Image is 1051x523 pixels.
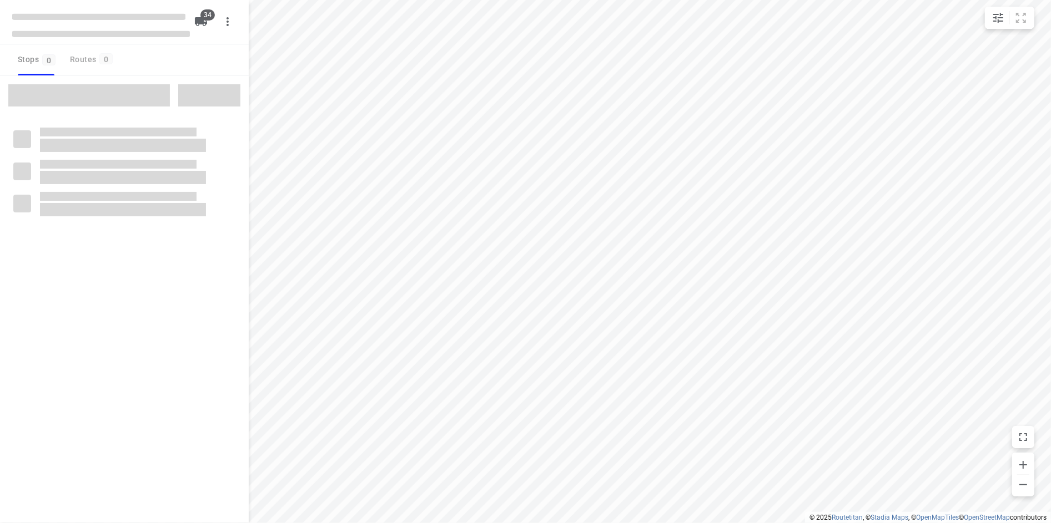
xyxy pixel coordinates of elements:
[964,514,1010,521] a: OpenStreetMap
[809,514,1047,521] li: © 2025 , © , © © contributors
[987,7,1009,29] button: Map settings
[916,514,959,521] a: OpenMapTiles
[985,7,1034,29] div: small contained button group
[871,514,908,521] a: Stadia Maps
[832,514,863,521] a: Routetitan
